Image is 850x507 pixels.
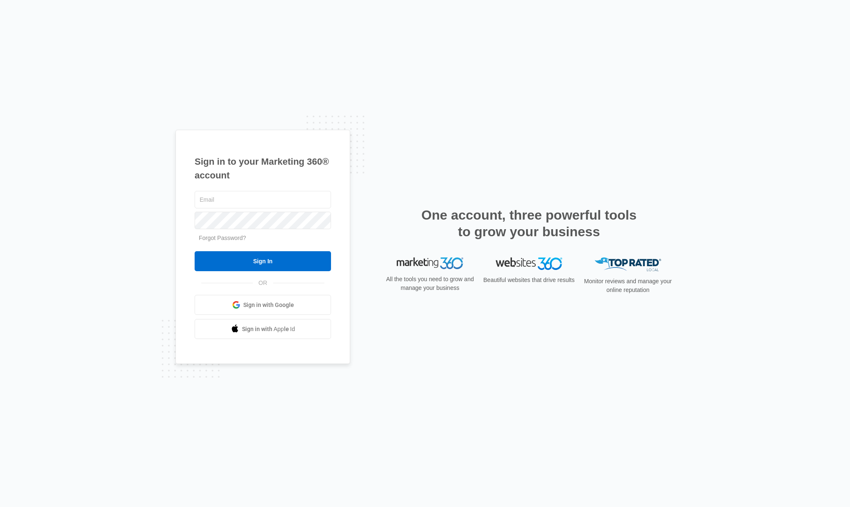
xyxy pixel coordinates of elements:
[419,207,639,240] h2: One account, three powerful tools to grow your business
[595,257,661,271] img: Top Rated Local
[195,295,331,315] a: Sign in with Google
[397,257,463,269] img: Marketing 360
[195,319,331,339] a: Sign in with Apple Id
[195,191,331,208] input: Email
[496,257,562,270] img: Websites 360
[253,279,273,287] span: OR
[243,301,294,309] span: Sign in with Google
[195,155,331,182] h1: Sign in to your Marketing 360® account
[383,275,477,292] p: All the tools you need to grow and manage your business
[482,276,576,284] p: Beautiful websites that drive results
[199,235,246,241] a: Forgot Password?
[242,325,295,334] span: Sign in with Apple Id
[195,251,331,271] input: Sign In
[581,277,675,294] p: Monitor reviews and manage your online reputation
